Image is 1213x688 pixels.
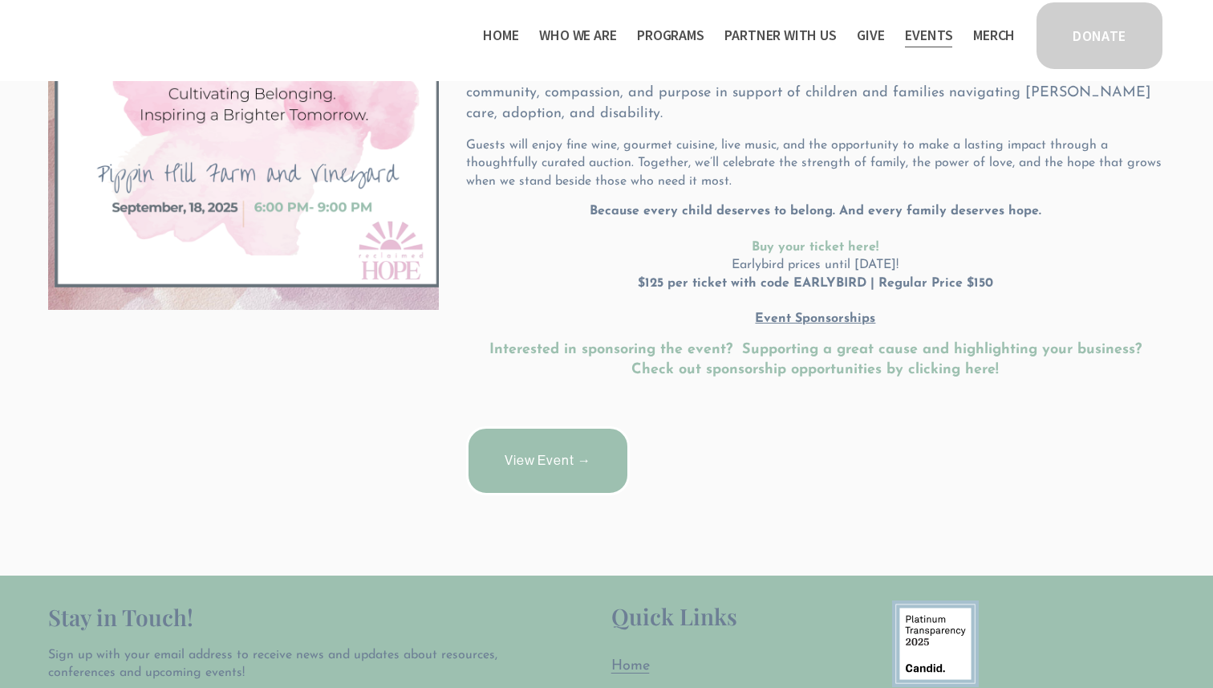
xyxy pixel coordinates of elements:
[483,22,518,48] a: Home
[724,24,836,47] span: Partner With Us
[973,22,1015,48] a: Merch
[539,24,616,47] span: Who We Are
[466,136,1164,190] p: Guests will enjoy fine wine, gourmet cuisine, live music, and the opportunity to make a lasting i...
[638,277,993,290] strong: $125 per ticket with code EARLYBIRD | Regular Price $150
[611,601,737,631] span: Quick Links
[48,600,508,634] h2: Stay in Touch!
[905,22,952,48] a: Events
[637,22,704,48] a: folder dropdown
[637,24,704,47] span: Programs
[466,426,629,495] a: View Event →
[752,241,878,254] a: Buy your ticket here!
[466,202,1164,328] p: Earlybird prices until [DATE]!
[590,205,1041,218] strong: Because every child deserves to belong. And every family deserves hope.
[611,657,650,677] a: Home
[539,22,616,48] a: folder dropdown
[489,343,1146,377] a: Interested in sponsoring the event? Supporting a great cause and highlighting your business? Chec...
[466,43,1164,124] p: Join us for , a heartfelt gala and auction set against the serene backdrop of [PERSON_NAME][GEOGR...
[857,22,884,48] a: Give
[611,659,650,674] span: Home
[755,312,875,325] u: Event Sponsorships
[892,600,979,687] img: 9878580
[724,22,836,48] a: folder dropdown
[48,646,508,682] p: Sign up with your email address to receive news and updates about resources, conferences and upco...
